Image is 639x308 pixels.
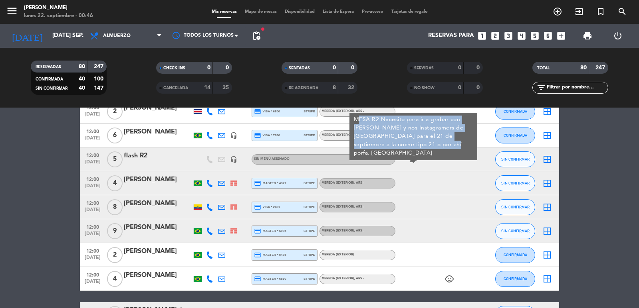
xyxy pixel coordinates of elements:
span: stripe [304,204,315,210]
i: border_all [542,202,552,212]
div: MESA R2 Necesito para ir a grabar con [PERSON_NAME] y nos Instagramers de [GEOGRAPHIC_DATA] para ... [354,116,473,157]
i: filter_list [536,83,546,92]
span: CONFIRMADA [504,277,527,281]
span: Tarjetas de regalo [387,10,432,14]
strong: 35 [222,85,230,90]
img: Cross Selling [230,180,237,186]
i: looks_one [477,31,487,41]
strong: 147 [94,85,105,91]
span: Vereda (EXTERIOR) [322,205,364,208]
span: stripe [304,133,315,138]
span: master * 6985 [254,228,286,235]
i: border_all [542,226,552,236]
span: [DATE] [83,231,103,240]
strong: 0 [458,85,461,90]
div: [PERSON_NAME] [124,246,192,257]
strong: 100 [94,76,105,82]
span: 2 [107,104,123,120]
span: stripe [304,180,315,186]
strong: 0 [333,65,336,71]
span: Mis reservas [208,10,241,14]
span: Vereda (EXTERIOR) [322,277,364,280]
img: Cross Selling [230,204,237,210]
span: SIN CONFIRMAR [501,205,530,209]
div: [PERSON_NAME] [24,4,93,12]
span: [DATE] [83,159,103,169]
span: fiber_manual_record [260,27,265,31]
i: arrow_drop_down [74,31,84,41]
span: , ARS - [354,181,364,184]
span: [DATE] [83,207,103,216]
span: 5 [107,151,123,167]
span: RESERVADAS [36,65,61,69]
span: CONFIRMADA [504,109,527,114]
i: border_all [542,250,552,260]
strong: 247 [595,65,607,71]
span: 12:00 [83,174,103,183]
span: SENTADAS [289,66,310,70]
span: SERVIDAS [414,66,434,70]
strong: 80 [580,65,587,71]
div: [PERSON_NAME] [124,127,192,137]
div: [PERSON_NAME] [124,198,192,209]
span: CHECK INS [163,66,185,70]
i: [DATE] [6,27,48,45]
span: SIN CONFIRMAR [501,181,530,185]
span: Vereda (EXTERIOR) [322,181,364,184]
span: TOTAL [537,66,550,70]
i: credit_card [254,251,261,259]
span: Almuerzo [103,33,131,39]
span: stripe [304,252,315,257]
span: CONFIRMADA [504,253,527,257]
i: exit_to_app [574,7,584,16]
div: lunes 22. septiembre - 00:46 [24,12,93,20]
i: credit_card [254,180,261,187]
strong: 247 [94,64,105,69]
span: stripe [304,228,315,233]
span: RE AGENDADA [289,86,318,90]
span: Vereda (EXTERIOR) [322,229,364,232]
strong: 0 [226,65,230,71]
strong: 0 [207,65,210,71]
span: 12:00 [83,270,103,279]
span: , ARS - [354,277,364,280]
span: print [583,31,592,41]
span: 2 [107,247,123,263]
i: looks_5 [530,31,540,41]
i: search [617,7,627,16]
i: credit_card [254,204,261,211]
span: CONFIRMADA [504,133,527,137]
i: looks_3 [503,31,514,41]
span: Vereda (EXTERIOR) [322,253,354,256]
span: Mapa de mesas [241,10,281,14]
button: SIN CONFIRMAR [495,151,535,167]
strong: 14 [204,85,210,90]
span: 12:00 [83,198,103,207]
span: 12:00 [83,150,103,159]
span: stripe [304,109,315,114]
i: credit_card [254,132,261,139]
button: menu [6,5,18,20]
span: , ARS - [354,110,364,113]
span: Disponibilidad [281,10,319,14]
i: border_all [542,274,552,284]
input: Filtrar por nombre... [546,83,608,92]
strong: 0 [351,65,356,71]
span: 8 [107,199,123,215]
i: border_all [542,107,552,116]
div: LOG OUT [603,24,633,48]
i: credit_card [254,275,261,282]
strong: 40 [79,76,85,82]
button: SIN CONFIRMAR [495,199,535,215]
strong: 8 [333,85,336,90]
span: pending_actions [252,31,261,41]
span: [DATE] [83,112,103,121]
span: visa * 2401 [254,204,280,211]
span: master * 5485 [254,251,286,259]
i: menu [6,5,18,17]
i: add_box [556,31,566,41]
strong: 80 [79,64,85,69]
span: Sin menú asignado [254,157,290,161]
i: power_settings_new [613,31,623,41]
span: 12:00 [83,246,103,255]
